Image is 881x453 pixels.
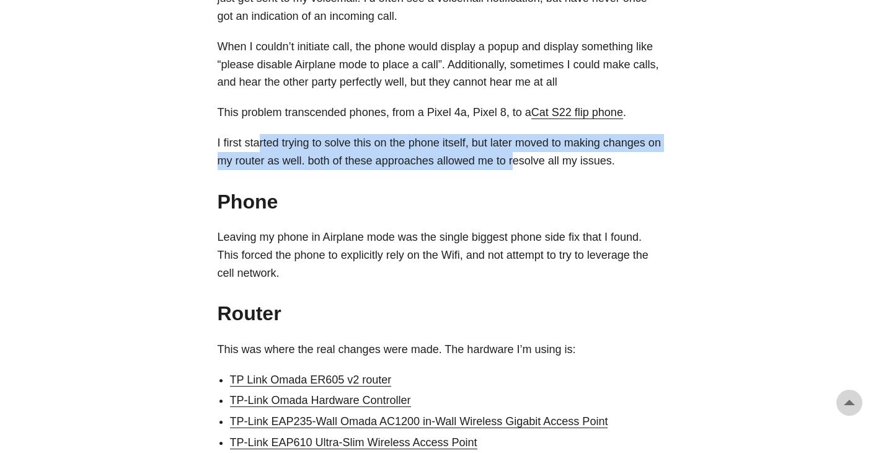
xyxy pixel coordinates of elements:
p: This was where the real changes were made. The hardware I’m using is: [218,341,664,359]
p: I first started trying to solve this on the phone itself, but later moved to making changes on my... [218,134,664,170]
p: When I couldn’t initiate call, the phone would display a popup and display something like “please... [218,38,664,91]
a: go to top [836,390,862,416]
a: Cat S22 flip phone [531,106,623,119]
p: This problem transcended phones, from a Pixel 4a, Pixel 8, to a . [218,104,664,122]
a: TP-Link EAP235-Wall Omada AC1200 in-Wall Wireless Gigabit Access Point [230,415,608,428]
a: TP Link Omada ER605 v2 router [230,374,392,386]
a: TP-Link EAP610 Ultra-Slim Wireless Access Point [230,436,477,449]
a: TP-Link Omada Hardware Controller [230,394,411,406]
h2: Phone [218,190,664,213]
p: Leaving my phone in Airplane mode was the single biggest phone side fix that I found. This forced... [218,228,664,282]
h2: Router [218,302,664,325]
